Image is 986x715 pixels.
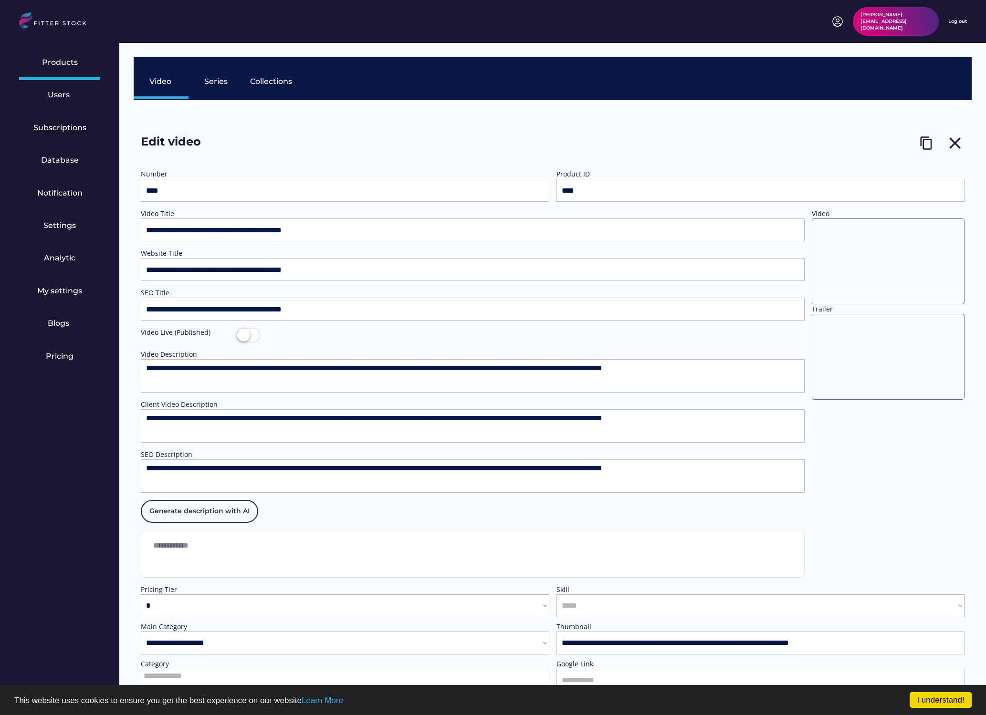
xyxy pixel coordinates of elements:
div: Log out [948,18,967,25]
div: Product ID [556,169,652,179]
div: Pricing [46,351,73,362]
a: Learn More [302,696,343,705]
button: close [945,134,965,153]
img: profile-circle.svg [832,16,843,27]
div: Google Link [556,659,652,669]
img: LOGO.svg [19,12,94,31]
div: Analytic [44,253,75,263]
div: Video [149,76,173,87]
div: Subscriptions [33,123,86,133]
div: Trailer [812,304,907,314]
div: Video Title [141,209,236,218]
div: Video [812,209,907,218]
div: Collections [250,76,292,87]
a: I understand! [910,692,972,708]
div: My settings [37,286,82,296]
div: Database [41,155,79,166]
div: Skill [556,585,652,594]
div: Video Description [141,350,236,359]
div: Pricing Tier [141,585,236,594]
div: Notification [37,188,83,198]
p: This website uses cookies to ensure you get the best experience on our website [14,696,972,705]
div: Users [48,90,72,100]
div: Products [42,57,78,68]
div: Main Category [141,622,236,632]
div: SEO Description [141,450,236,459]
div: Settings [43,220,76,231]
div: Video Live (Published) [141,328,236,337]
div: Thumbnail [556,622,652,632]
div: Edit video [141,134,236,155]
div: Category [141,659,236,669]
div: [PERSON_NAME][EMAIL_ADDRESS][DOMAIN_NAME] [860,11,931,31]
div: Blogs [48,318,72,329]
div: SEO Title [141,288,236,298]
button: Generate description with AI [141,500,258,523]
div: Series [204,76,228,87]
div: Number [141,169,236,179]
div: Client Video Description [141,400,236,409]
div: Website Title [141,249,236,258]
